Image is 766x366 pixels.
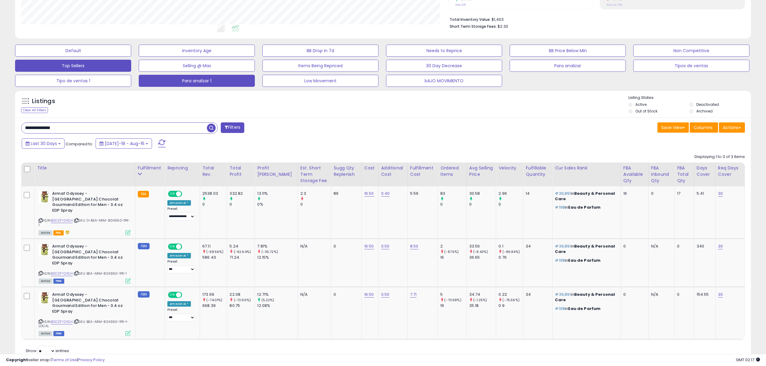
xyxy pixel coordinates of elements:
[568,257,600,263] span: Eau de Parfum
[526,165,550,178] div: Fulfillable Quantity
[52,357,77,363] a: Terms of Use
[694,125,713,131] span: Columns
[623,244,644,249] div: 0
[39,279,52,284] span: All listings currently available for purchase on Amazon
[22,138,65,149] button: Last 30 Days
[202,165,224,178] div: Total Rev.
[719,122,745,133] button: Actions
[690,122,718,133] button: Columns
[386,45,502,57] button: Needs to Reprice
[444,249,459,254] small: (-87.5%)
[39,331,52,336] span: All listings currently available for purchase on Amazon
[555,292,616,303] p: in
[473,298,487,302] small: (-1.25%)
[26,348,69,354] span: Show: entries
[74,271,127,276] span: | SKU: BEA-ARM-804360-1PK-1
[364,191,374,197] a: 16.50
[635,102,647,107] label: Active
[234,298,251,302] small: (-72.66%)
[52,292,125,316] b: Armaf Odyssey - [GEOGRAPHIC_DATA] Chocolat Gourmand Edition for Men - 3.4 oz EDP Spray
[510,45,626,57] button: BB Price Below Min
[555,244,616,254] p: in
[651,191,670,196] div: 0
[469,255,496,260] div: 36.65
[410,165,435,178] div: Fulfillment Cost
[677,244,689,249] div: 0
[229,292,255,297] div: 22.08
[364,243,374,249] a: 16.50
[261,249,278,254] small: (-35.72%)
[677,165,692,184] div: FBA Total Qty
[499,165,521,171] div: Velocity
[633,60,749,72] button: Tipos de ventas
[78,357,105,363] a: Privacy Policy
[469,191,496,196] div: 30.58
[300,165,328,184] div: Est. Short Term Storage Fee
[555,306,616,311] p: in
[262,75,378,87] button: Low Movement
[169,244,176,249] span: ON
[697,292,711,297] div: 154.55
[167,260,195,273] div: Preset:
[206,298,222,302] small: (-74.01%)
[697,165,713,178] div: Days Cover
[526,244,548,249] div: 34
[39,191,51,203] img: 41fjEJloqlL._SL40_.jpg
[51,319,73,324] a: B0DZFYZ4SH
[169,191,176,197] span: ON
[651,244,670,249] div: N/A
[229,191,255,196] div: 332.82
[139,75,255,87] button: Para analizar 1
[167,308,195,321] div: Preset:
[167,253,191,258] div: Amazon AI *
[606,3,622,7] small: Prev: 24.73%
[229,165,252,178] div: Total Profit
[15,45,131,57] button: Default
[53,279,64,284] span: FBM
[381,165,405,178] div: Additional Cost
[526,292,548,297] div: 34
[555,204,565,210] span: #198
[234,249,251,254] small: (-92.64%)
[138,291,150,298] small: FBM
[555,205,616,210] p: in
[386,75,502,87] button: bAJO MOVIMIENTO
[440,165,464,178] div: Ordered Items
[469,292,496,297] div: 34.74
[6,357,28,363] strong: Copyright
[568,204,600,210] span: Eau de Parfum
[657,122,689,133] button: Save View
[39,244,131,283] div: ASIN:
[32,97,55,106] h5: Listings
[555,191,571,196] span: #39,891
[555,292,571,297] span: #39,891
[473,249,488,254] small: (-8.43%)
[167,207,195,220] div: Preset:
[697,244,711,249] div: 340
[31,140,57,147] span: Last 30 Days
[555,292,615,303] span: Beauty & Personal Care
[39,191,131,235] div: ASIN:
[331,162,362,186] th: Please note that this number is a calculation based on your required days of coverage and your ve...
[167,301,191,307] div: Amazon AI *
[221,122,244,133] button: Filters
[37,165,133,171] div: Title
[469,202,496,207] div: 0
[736,357,760,363] span: 2025-09-17 02:17 GMT
[450,17,491,22] b: Total Inventory Value:
[469,165,493,178] div: Avg Selling Price
[633,45,749,57] button: Non Competitive
[262,45,378,57] button: BB Drop in 7d
[167,200,191,206] div: Amazon AI *
[229,244,255,249] div: 5.24
[96,138,152,149] button: [DATE]-18 - Aug-16
[15,60,131,72] button: Top Sellers
[52,244,125,267] b: Armaf Odyssey - [GEOGRAPHIC_DATA] Chocolat Gourmand Edition for Men - 3.4 oz EDP Spray
[555,258,616,263] p: in
[39,230,52,235] span: All listings currently available for purchase on Amazon
[450,15,741,23] li: $1,403
[440,244,467,249] div: 2
[677,191,689,196] div: 17
[623,191,644,196] div: 16
[696,109,713,114] label: Archived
